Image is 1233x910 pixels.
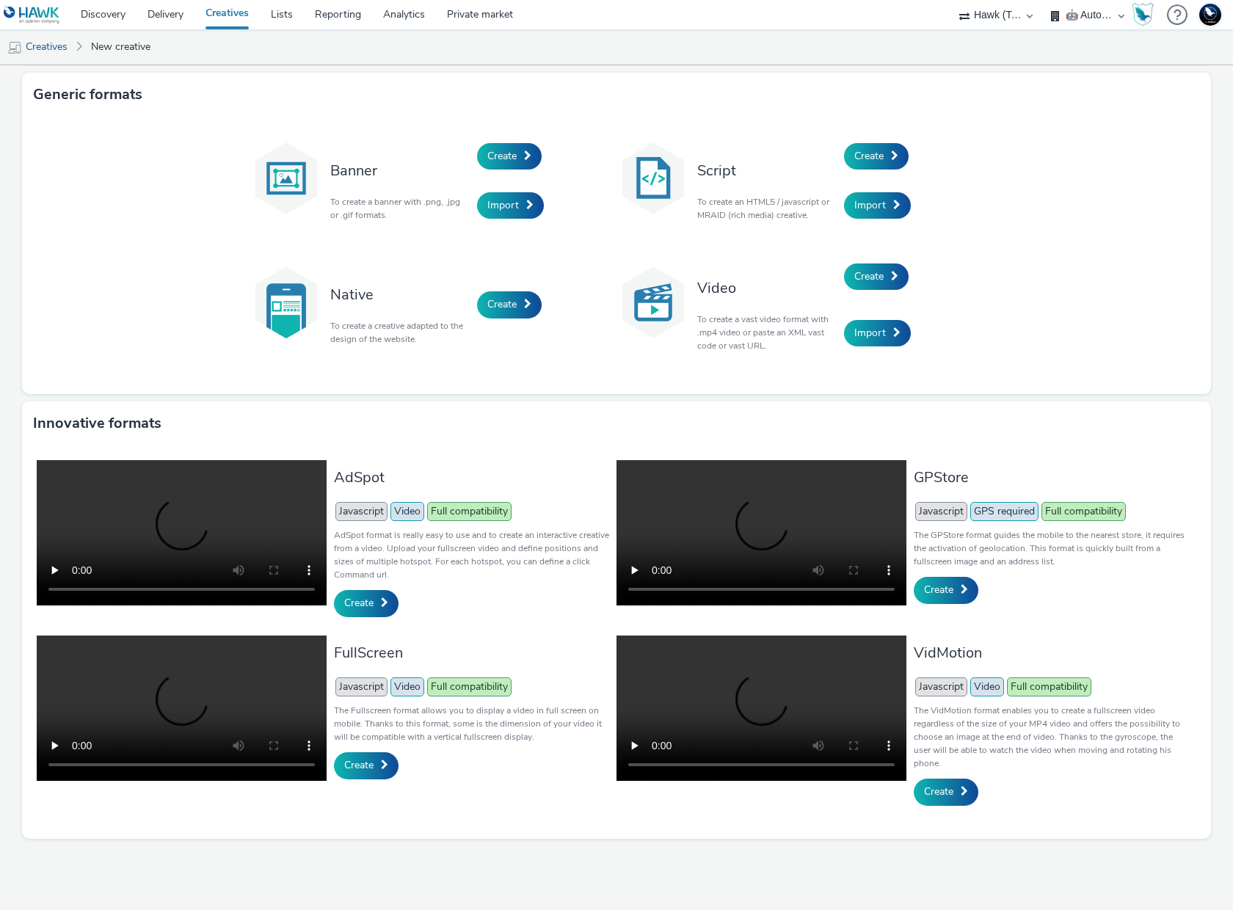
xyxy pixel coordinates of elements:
[844,263,909,290] a: Create
[697,195,837,222] p: To create an HTML5 / javascript or MRAID (rich media) creative.
[390,502,424,521] span: Video
[697,278,837,298] h3: Video
[915,677,967,696] span: Javascript
[250,142,323,215] img: banner.svg
[427,677,512,696] span: Full compatibility
[914,779,978,805] a: Create
[844,320,911,346] a: Import
[854,326,886,340] span: Import
[914,577,978,603] a: Create
[334,528,609,581] p: AdSpot format is really easy to use and to create an interactive creative from a video. Upload yo...
[914,528,1189,568] p: The GPStore format guides the mobile to the nearest store, it requires the activation of geolocat...
[84,29,158,65] a: New creative
[334,752,399,779] a: Create
[477,192,544,219] a: Import
[390,677,424,696] span: Video
[915,502,967,521] span: Javascript
[697,313,837,352] p: To create a vast video format with .mp4 video or paste an XML vast code or vast URL.
[334,704,609,743] p: The Fullscreen format allows you to display a video in full screen on mobile. Thanks to this form...
[914,704,1189,770] p: The VidMotion format enables you to create a fullscreen video regardless of the size of your MP4 ...
[344,596,374,610] span: Create
[1041,502,1126,521] span: Full compatibility
[970,502,1039,521] span: GPS required
[427,502,512,521] span: Full compatibility
[914,643,1189,663] h3: VidMotion
[924,785,953,798] span: Create
[914,467,1189,487] h3: GPStore
[330,319,470,346] p: To create a creative adapted to the design of the website.
[1199,4,1221,26] img: Support Hawk
[330,285,470,305] h3: Native
[7,40,22,55] img: mobile
[330,195,470,222] p: To create a banner with .png, .jpg or .gif formats.
[616,266,690,339] img: video.svg
[250,266,323,339] img: native.svg
[854,198,886,212] span: Import
[334,590,399,616] a: Create
[616,142,690,215] img: code.svg
[334,643,609,663] h3: FullScreen
[487,149,517,163] span: Create
[4,6,60,24] img: undefined Logo
[487,297,517,311] span: Create
[33,412,161,434] h3: Innovative formats
[334,467,609,487] h3: AdSpot
[854,269,884,283] span: Create
[970,677,1004,696] span: Video
[330,161,470,181] h3: Banner
[344,758,374,772] span: Create
[335,502,388,521] span: Javascript
[854,149,884,163] span: Create
[487,198,519,212] span: Import
[844,143,909,170] a: Create
[1132,3,1154,26] img: Hawk Academy
[335,677,388,696] span: Javascript
[1132,3,1160,26] a: Hawk Academy
[477,291,542,318] a: Create
[924,583,953,597] span: Create
[33,84,142,106] h3: Generic formats
[1007,677,1091,696] span: Full compatibility
[844,192,911,219] a: Import
[697,161,837,181] h3: Script
[477,143,542,170] a: Create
